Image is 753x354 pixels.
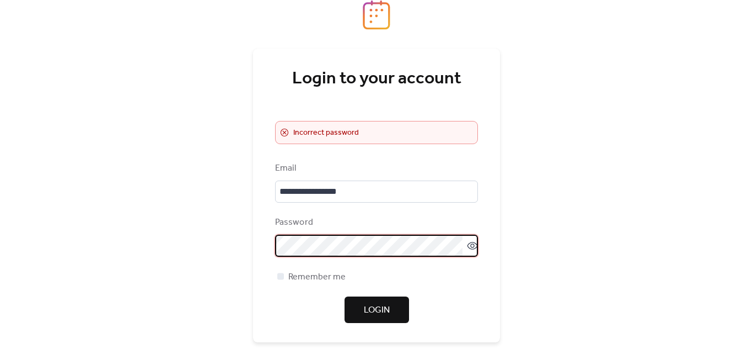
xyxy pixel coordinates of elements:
button: Login [345,297,409,323]
div: Login to your account [275,68,478,90]
div: Password [275,216,476,229]
span: Incorrect password [293,126,359,140]
div: Email [275,162,476,175]
span: Remember me [288,271,346,284]
span: Login [364,304,390,317]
